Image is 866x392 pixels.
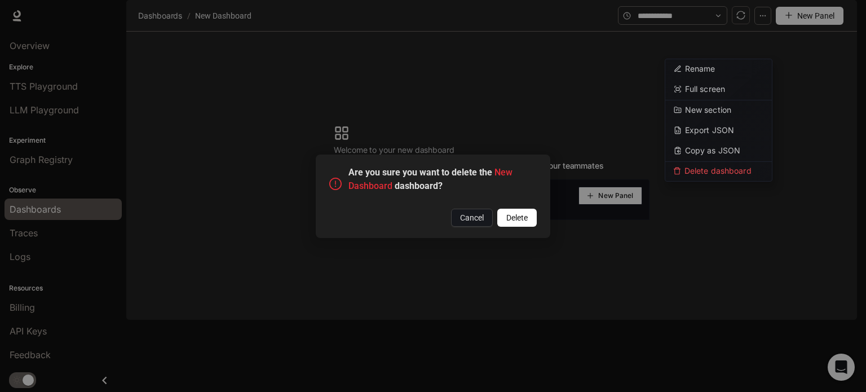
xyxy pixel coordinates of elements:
span: Delete dashboard [665,162,772,181]
span: Full screen [685,84,726,94]
button: Delete [497,209,537,227]
span: New section [685,105,732,114]
button: Export JSON [665,121,772,141]
button: New section [665,100,772,121]
h5: Are you sure you want to delete the dashboard? [348,166,537,193]
span: exclamation-circle [329,178,342,190]
button: Rename [665,59,772,80]
span: Delete [506,212,528,224]
span: Rename [685,64,715,73]
span: Copy as JSON [685,146,741,155]
span: Export JSON [685,125,735,135]
span: New Dashboard [348,167,512,191]
span: Cancel [460,212,484,224]
button: Full screen [665,80,772,100]
button: Copy as JSON [665,141,772,161]
button: Cancel [451,209,493,227]
span: delete [673,167,681,175]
